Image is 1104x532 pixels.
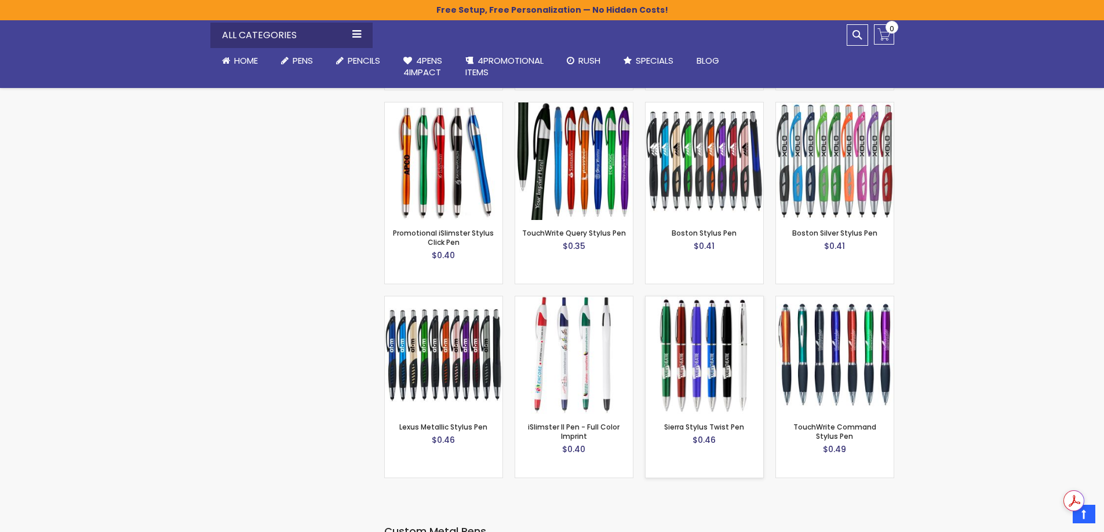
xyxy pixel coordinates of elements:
[348,54,380,67] span: Pencils
[515,102,633,220] img: TouchWrite Query Stylus Pen
[515,102,633,112] a: TouchWrite Query Stylus Pen
[392,48,454,86] a: 4Pens4impact
[432,434,455,446] span: $0.46
[793,422,876,441] a: TouchWrite Command Stylus Pen
[385,296,502,306] a: Lexus Metallic Stylus Pen
[393,228,494,247] a: Promotional iSlimster Stylus Click Pen
[563,240,585,252] span: $0.35
[432,250,455,261] span: $0.40
[636,54,673,67] span: Specials
[515,296,633,414] img: iSlimster II Pen - Full Color Imprint
[385,102,502,220] img: Promotional iSlimster Stylus Click Pen
[385,296,502,414] img: Lexus Metallic Stylus Pen
[293,54,313,67] span: Pens
[685,48,731,74] a: Blog
[874,24,894,45] a: 0
[776,102,894,220] img: Boston Silver Stylus Pen
[528,422,620,441] a: iSlimster II Pen - Full Color Imprint
[646,102,763,112] a: Boston Stylus Pen
[403,54,442,78] span: 4Pens 4impact
[454,48,555,86] a: 4PROMOTIONALITEMS
[269,48,325,74] a: Pens
[776,296,894,414] img: TouchWrite Command Stylus Pen
[646,102,763,220] img: Boston Stylus Pen
[646,296,763,414] img: Sierra Stylus Twist Pen
[694,240,715,252] span: $0.41
[792,228,877,238] a: Boston Silver Stylus Pen
[612,48,685,74] a: Specials
[578,54,600,67] span: Rush
[693,434,716,446] span: $0.46
[776,296,894,306] a: TouchWrite Command Stylus Pen
[555,48,612,74] a: Rush
[515,296,633,306] a: iSlimster II Pen - Full Color Imprint
[325,48,392,74] a: Pencils
[465,54,544,78] span: 4PROMOTIONAL ITEMS
[672,228,737,238] a: Boston Stylus Pen
[210,23,373,48] div: All Categories
[824,240,845,252] span: $0.41
[385,102,502,112] a: Promotional iSlimster Stylus Click Pen
[399,422,487,432] a: Lexus Metallic Stylus Pen
[646,296,763,306] a: Sierra Stylus Twist Pen
[234,54,258,67] span: Home
[664,422,744,432] a: Sierra Stylus Twist Pen
[210,48,269,74] a: Home
[823,443,846,455] span: $0.49
[890,23,894,34] span: 0
[562,443,585,455] span: $0.40
[776,102,894,112] a: Boston Silver Stylus Pen
[697,54,719,67] span: Blog
[522,228,626,238] a: TouchWrite Query Stylus Pen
